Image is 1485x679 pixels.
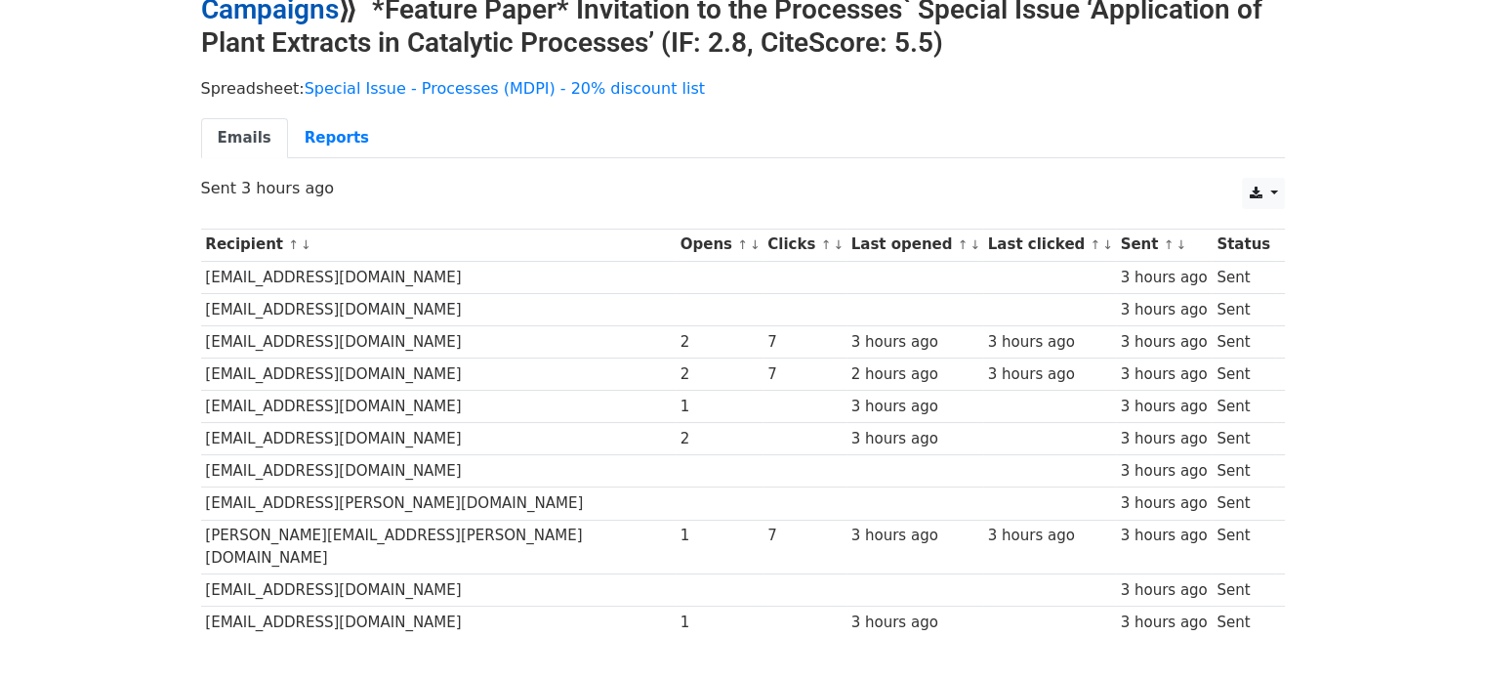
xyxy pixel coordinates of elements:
[681,396,759,418] div: 1
[1212,229,1274,261] th: Status
[1212,574,1274,607] td: Sent
[1120,460,1207,483] div: 3 hours ago
[767,363,842,386] div: 7
[763,229,846,261] th: Clicks
[201,261,676,293] td: [EMAIL_ADDRESS][DOMAIN_NAME]
[851,363,978,386] div: 2 hours ago
[201,293,676,325] td: [EMAIL_ADDRESS][DOMAIN_NAME]
[201,325,676,358] td: [EMAIL_ADDRESS][DOMAIN_NAME]
[1120,579,1207,602] div: 3 hours ago
[988,331,1111,354] div: 3 hours ago
[1212,607,1274,639] td: Sent
[1212,261,1274,293] td: Sent
[1120,331,1207,354] div: 3 hours ago
[201,229,676,261] th: Recipient
[201,78,1285,99] p: Spreadsheet:
[1387,585,1485,679] div: Widget de chat
[676,229,763,261] th: Opens
[1120,492,1207,515] div: 3 hours ago
[201,178,1285,198] p: Sent 3 hours ago
[201,359,676,391] td: [EMAIL_ADDRESS][DOMAIN_NAME]
[1176,237,1186,252] a: ↓
[1212,520,1274,574] td: Sent
[1090,237,1100,252] a: ↑
[681,363,759,386] div: 2
[1120,363,1207,386] div: 3 hours ago
[767,331,842,354] div: 7
[1212,293,1274,325] td: Sent
[201,423,676,455] td: [EMAIL_ADDRESS][DOMAIN_NAME]
[969,237,980,252] a: ↓
[681,525,759,547] div: 1
[1120,267,1207,289] div: 3 hours ago
[1212,455,1274,488] td: Sent
[737,237,748,252] a: ↑
[1212,325,1274,358] td: Sent
[851,525,978,547] div: 3 hours ago
[201,574,676,607] td: [EMAIL_ADDRESS][DOMAIN_NAME]
[1212,423,1274,455] td: Sent
[1120,299,1207,321] div: 3 hours ago
[288,237,299,252] a: ↑
[958,237,969,252] a: ↑
[305,79,705,98] a: Special Issue - Processes (MDPI) - 20% discount list
[821,237,832,252] a: ↑
[681,428,759,450] div: 2
[983,229,1116,261] th: Last clicked
[1164,237,1175,252] a: ↑
[1120,525,1207,547] div: 3 hours ago
[681,612,759,634] div: 1
[1212,488,1274,520] td: Sent
[1120,428,1207,450] div: 3 hours ago
[201,520,676,574] td: [PERSON_NAME][EMAIL_ADDRESS][PERSON_NAME][DOMAIN_NAME]
[988,525,1111,547] div: 3 hours ago
[1120,396,1207,418] div: 3 hours ago
[767,525,842,547] div: 7
[201,391,676,423] td: [EMAIL_ADDRESS][DOMAIN_NAME]
[288,118,386,158] a: Reports
[201,118,288,158] a: Emails
[750,237,761,252] a: ↓
[851,396,978,418] div: 3 hours ago
[201,607,676,639] td: [EMAIL_ADDRESS][DOMAIN_NAME]
[851,331,978,354] div: 3 hours ago
[851,612,978,634] div: 3 hours ago
[846,229,983,261] th: Last opened
[1212,359,1274,391] td: Sent
[851,428,978,450] div: 3 hours ago
[1102,237,1113,252] a: ↓
[201,488,676,520] td: [EMAIL_ADDRESS][PERSON_NAME][DOMAIN_NAME]
[1116,229,1213,261] th: Sent
[1120,612,1207,634] div: 3 hours ago
[833,237,844,252] a: ↓
[201,455,676,488] td: [EMAIL_ADDRESS][DOMAIN_NAME]
[681,331,759,354] div: 2
[301,237,311,252] a: ↓
[1212,391,1274,423] td: Sent
[988,363,1111,386] div: 3 hours ago
[1387,585,1485,679] iframe: Chat Widget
